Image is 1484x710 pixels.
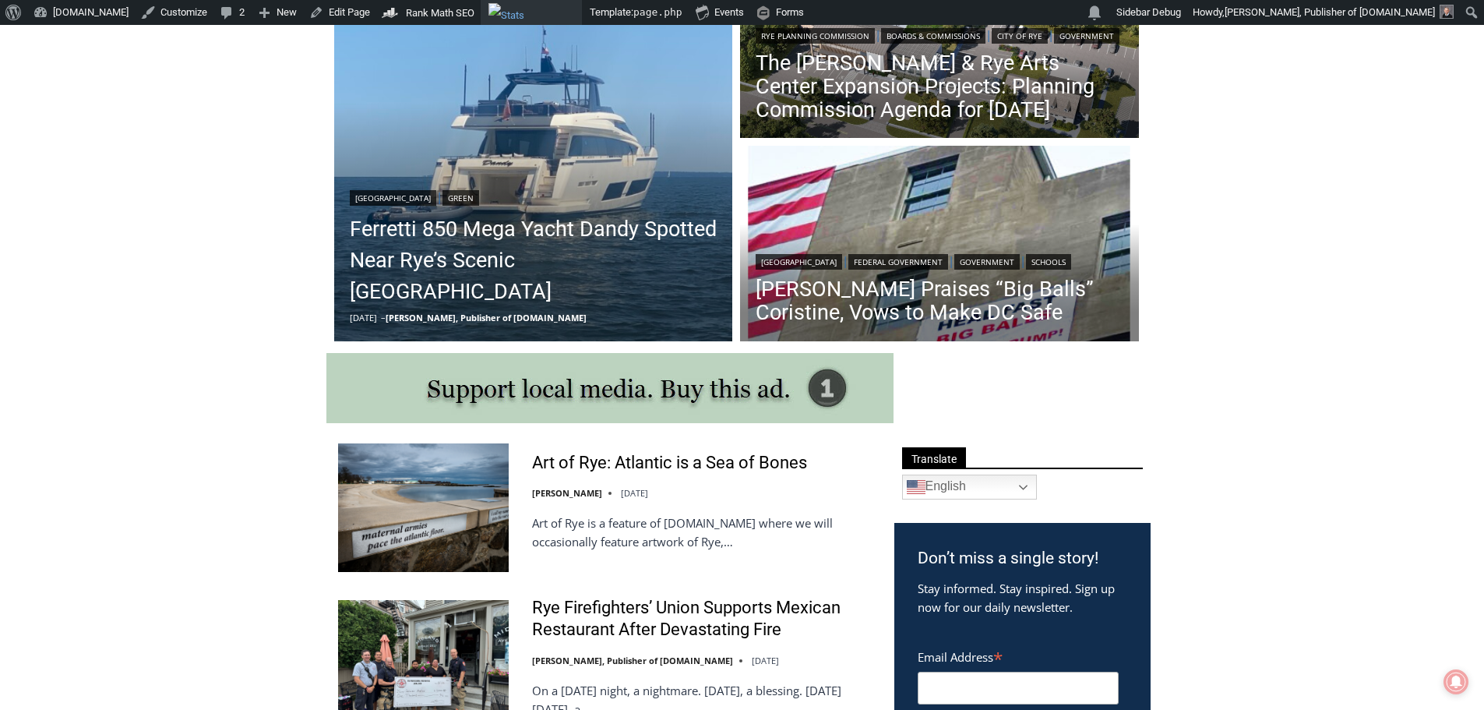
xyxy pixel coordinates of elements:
a: [PERSON_NAME], Publisher of [DOMAIN_NAME] [532,655,733,666]
a: Federal Government [848,254,948,270]
a: [PERSON_NAME], Publisher of [DOMAIN_NAME] [386,312,587,323]
a: Schools [1026,254,1071,270]
time: [DATE] [752,655,779,666]
label: Email Address [918,641,1119,669]
a: Boards & Commissions [881,28,985,44]
img: Views over 48 hours. Click for more Jetpack Stats. [488,3,576,22]
div: Apply Now <> summer and RHS senior internships available [393,1,736,151]
time: [DATE] [350,312,377,323]
img: en [907,478,925,496]
a: Intern @ [DOMAIN_NAME] [375,151,755,194]
p: Stay informed. Stay inspired. Sign up now for our daily newsletter. [918,579,1127,616]
p: Art of Rye is a feature of [DOMAIN_NAME] where we will occasionally feature artwork of Rye,… [532,514,874,551]
time: [DATE] [621,487,648,499]
span: Translate [902,447,966,468]
a: Government [1054,28,1119,44]
span: [PERSON_NAME], Publisher of [DOMAIN_NAME] [1225,6,1435,18]
span: Intern @ [DOMAIN_NAME] [407,155,722,190]
a: City of Rye [992,28,1048,44]
div: | | | [756,251,1123,270]
div: Individually Wrapped Items. Dairy, Gluten & Nut Free Options. Kosher Items Available. [102,20,385,50]
a: Open Tues. - Sun. [PHONE_NUMBER] [1,157,157,194]
a: [GEOGRAPHIC_DATA] [756,254,842,270]
a: Government [954,254,1020,270]
img: (PHOTO: President Donald Trump's Truth Social post about about Edward "Big Balls" Coristine gener... [740,146,1139,345]
span: page.php [633,6,682,18]
a: Ferretti 850 Mega Yacht Dandy Spotted Near Rye’s Scenic [GEOGRAPHIC_DATA] [350,214,717,307]
h4: Book [PERSON_NAME]'s Good Humor for Your Event [474,16,542,60]
span: – [381,312,386,323]
div: | | | [756,25,1123,44]
a: The [PERSON_NAME] & Rye Arts Center Expansion Projects: Planning Commission Agenda for [DATE] [756,51,1123,122]
a: Book [PERSON_NAME]'s Good Humor for Your Event [463,5,562,71]
img: support local media, buy this ad [326,353,894,423]
a: Rye Firefighters’ Union Supports Mexican Restaurant After Devastating Fire [532,597,874,641]
a: Rye Planning Commission [756,28,875,44]
span: Open Tues. - Sun. [PHONE_NUMBER] [5,161,153,220]
a: Art of Rye: Atlantic is a Sea of Bones [532,452,807,475]
a: [PERSON_NAME] [532,487,602,499]
a: [PERSON_NAME] Praises “Big Balls” Coristine, Vows to Make DC Safe [756,277,1123,324]
img: Art of Rye: Atlantic is a Sea of Bones [338,443,509,571]
div: | [350,187,717,206]
a: [GEOGRAPHIC_DATA] [350,190,436,206]
div: "[PERSON_NAME]'s draw is the fine variety of pristine raw fish kept on hand" [160,97,229,186]
a: Read More Trump Praises “Big Balls” Coristine, Vows to Make DC Safe [740,146,1139,345]
h3: Don’t miss a single story! [918,546,1127,571]
a: English [902,475,1037,500]
span: Rank Math SEO [406,7,474,19]
a: Green [442,190,479,206]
